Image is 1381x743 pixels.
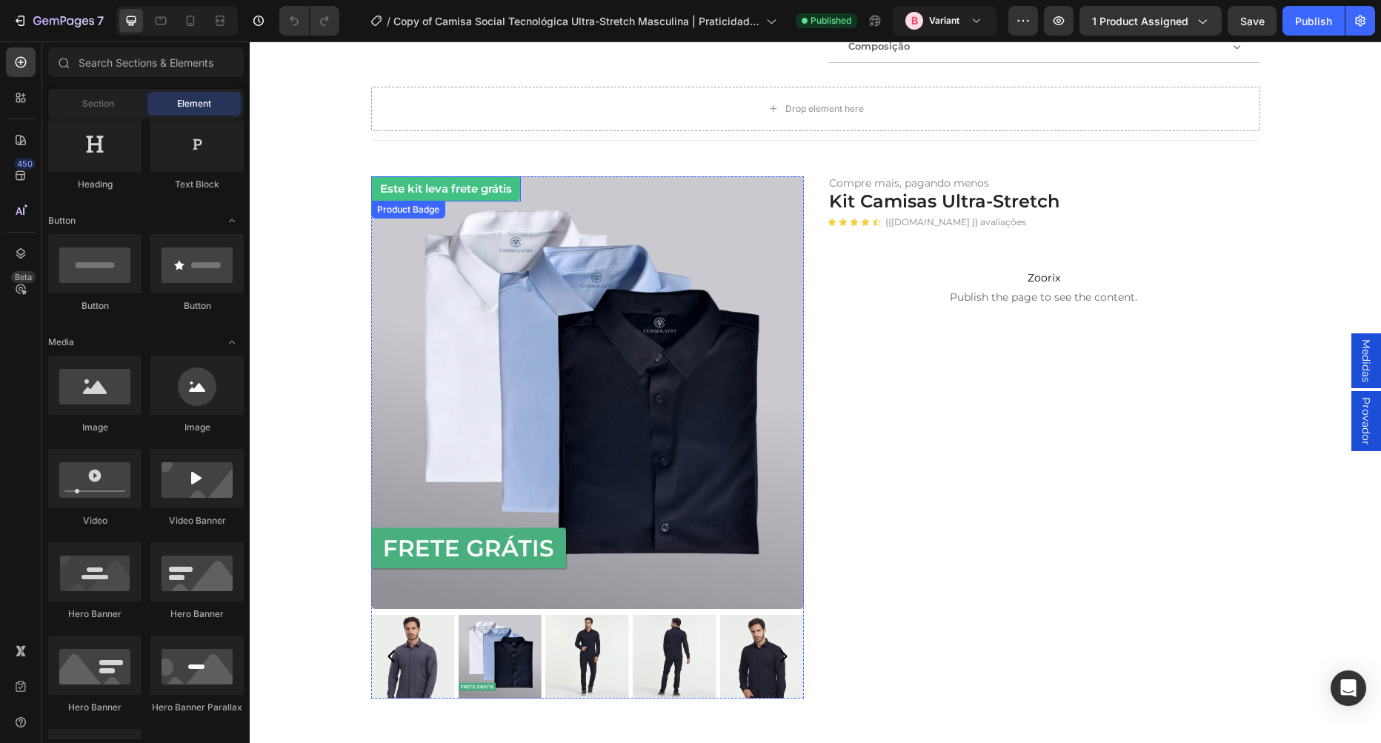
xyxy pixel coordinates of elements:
[578,248,1011,263] span: Publish the page to see the content.
[578,227,1011,245] span: Zoorix
[150,178,244,191] div: Text Block
[14,158,36,170] div: 450
[6,6,110,36] button: 7
[1109,298,1124,341] span: Medidas
[1092,13,1188,29] span: 1 product assigned
[893,6,996,36] button: BVariant
[124,161,193,175] div: Product Badge
[1282,6,1345,36] button: Publish
[150,299,244,313] div: Button
[279,6,339,36] div: Undo/Redo
[579,136,1009,147] p: Compre mais, pagando menos
[811,14,851,27] span: Published
[220,330,244,354] span: Toggle open
[133,606,151,624] button: Carousel Back Arrow
[1240,15,1265,27] span: Save
[578,148,1011,173] h2: Kit Camisas Ultra-Stretch
[48,514,142,527] div: Video
[122,135,271,160] pre: Este kit leva frete grátis
[1228,6,1277,36] button: Save
[48,299,142,313] div: Button
[48,336,74,349] span: Media
[82,97,114,110] span: Section
[1109,356,1124,404] span: Provador
[48,178,142,191] div: Heading
[48,47,244,77] input: Search Sections & Elements
[97,12,104,30] p: 7
[48,214,76,227] span: Button
[150,421,244,434] div: Image
[177,97,211,110] span: Element
[48,607,142,621] div: Hero Banner
[11,271,36,283] div: Beta
[536,61,614,73] div: Drop element here
[393,13,760,29] span: Copy of Camisa Social Tecnológica Ultra-Stretch Masculina | Praticidade e Conforto | Consolatio
[636,174,776,187] p: {{[DOMAIN_NAME] }} avaliações
[1295,13,1332,29] div: Publish
[911,13,918,28] p: B
[250,41,1381,743] iframe: Design area
[150,607,244,621] div: Hero Banner
[387,13,390,29] span: /
[929,13,959,28] h3: Variant
[150,701,244,714] div: Hero Banner Parallax
[220,209,244,233] span: Toggle open
[150,514,244,527] div: Video Banner
[1331,670,1366,706] div: Open Intercom Messenger
[48,701,142,714] div: Hero Banner
[525,606,542,624] button: Carousel Next Arrow
[48,421,142,434] div: Image
[1079,6,1222,36] button: 1 product assigned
